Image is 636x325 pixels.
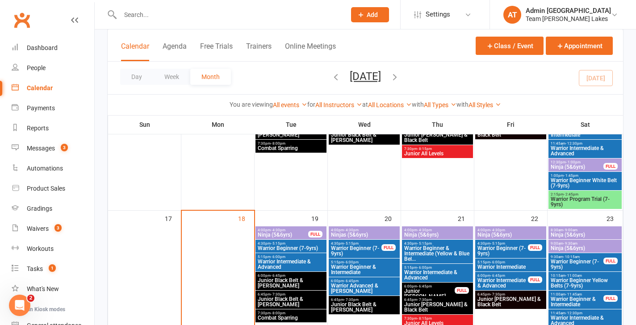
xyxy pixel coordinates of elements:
div: Waivers [27,225,49,232]
a: Automations [12,158,94,179]
span: - 4:30pm [271,228,285,232]
span: 11:00am [550,292,604,296]
th: Tue [255,115,328,134]
span: Ninja (5&6yrs) [550,246,620,251]
span: 6:00pm [404,284,455,288]
span: Junior [PERSON_NAME] & Black Belt [404,302,471,312]
span: 12:30pm [550,160,604,164]
a: Clubworx [11,9,33,31]
strong: with [456,101,469,108]
span: Ninja (5&6yrs) [257,232,309,237]
div: Team [PERSON_NAME] Lakes [526,15,611,23]
div: 17 [165,211,181,225]
div: Reports [27,125,49,132]
span: - 1:00pm [566,160,581,164]
div: 22 [531,211,547,225]
span: Warrior Intermediate [477,264,544,270]
span: 11:45am [550,142,620,146]
a: All Instructors [315,101,362,108]
th: Wed [328,115,401,134]
span: 6:45pm [331,298,398,302]
span: 4:30pm [257,242,325,246]
a: Waivers 3 [12,219,94,239]
button: Week [153,69,190,85]
span: Settings [426,4,450,25]
div: FULL [603,295,618,302]
div: Workouts [27,245,54,252]
a: Calendar [12,78,94,98]
span: 1 [49,264,56,272]
span: Ninja (5&6yrs) [550,232,620,237]
button: Free Trials [200,42,233,61]
th: Thu [401,115,474,134]
span: 4:00pm [331,228,398,232]
span: 5:15pm [404,266,471,270]
span: - 2:45pm [564,192,578,196]
span: Junior All Levels [404,151,471,156]
span: - 11:00am [565,274,582,278]
span: - 4:30pm [417,228,432,232]
a: All Locations [368,101,412,108]
span: - 9:00am [563,228,577,232]
span: 4:30pm [331,242,382,246]
span: 6:45pm [477,292,544,296]
a: All Styles [469,101,501,108]
span: Warrior Intermediate & Advanced [550,146,620,156]
span: 9:30am [550,255,604,259]
div: Payments [27,104,55,112]
span: 5:15pm [257,255,325,259]
div: Gradings [27,205,52,212]
span: - 8:15pm [417,147,432,151]
span: - 8:15pm [417,317,432,321]
span: Warrior Beginner (7-9yrs) [477,246,528,256]
span: 7:30pm [404,147,471,151]
div: FULL [455,287,469,294]
button: Agenda [163,42,187,61]
span: 4:00pm [477,228,544,232]
div: Product Sales [27,185,65,192]
span: 5:15pm [331,260,398,264]
button: Add [351,7,389,22]
a: Product Sales [12,179,94,199]
span: Warrior Beginner (7-9yrs) [331,246,382,256]
span: 11:45am [550,311,620,315]
th: Mon [181,115,255,134]
span: 7:30pm [257,311,325,315]
span: Junior Black Belt & [PERSON_NAME] [257,278,325,288]
span: Ninja (5&6yrs) [404,232,471,237]
span: - 12:30pm [565,142,582,146]
div: Calendar [27,84,53,92]
button: Month [190,69,231,85]
span: Warrior Beginner White Belt (7-9yrs) [550,178,620,188]
span: - 10:15am [563,255,580,259]
span: - 6:00pm [490,260,505,264]
span: 6:45pm [257,292,325,296]
div: What's New [27,285,59,292]
a: Workouts [12,239,94,259]
span: Warrior Intermediate & Advanced [404,270,471,280]
div: Automations [27,165,63,172]
span: Warrior Beginner & Intermediate (Yellow & Blue Bel... [404,246,471,262]
span: - 5:15pm [417,242,432,246]
span: Junior Black Belt & [PERSON_NAME] [257,127,325,137]
span: 9:00am [550,242,620,246]
a: Messages 3 [12,138,94,158]
span: 6:00pm [331,279,398,283]
span: 4:30pm [404,242,471,246]
span: - 4:30pm [490,228,505,232]
button: Trainers [246,42,272,61]
button: Day [120,69,153,85]
div: FULL [603,258,618,264]
span: Warrior Beginner & Intermediate [550,127,604,137]
span: 6:00pm [477,274,528,278]
a: Payments [12,98,94,118]
span: - 6:00pm [271,255,285,259]
a: All events [273,101,307,108]
span: - 5:15pm [344,242,359,246]
div: 23 [607,211,623,225]
span: 2 [27,295,34,302]
span: 6:45pm [404,298,471,302]
span: - 6:45pm [490,274,505,278]
div: 21 [458,211,474,225]
button: [DATE] [350,70,381,83]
